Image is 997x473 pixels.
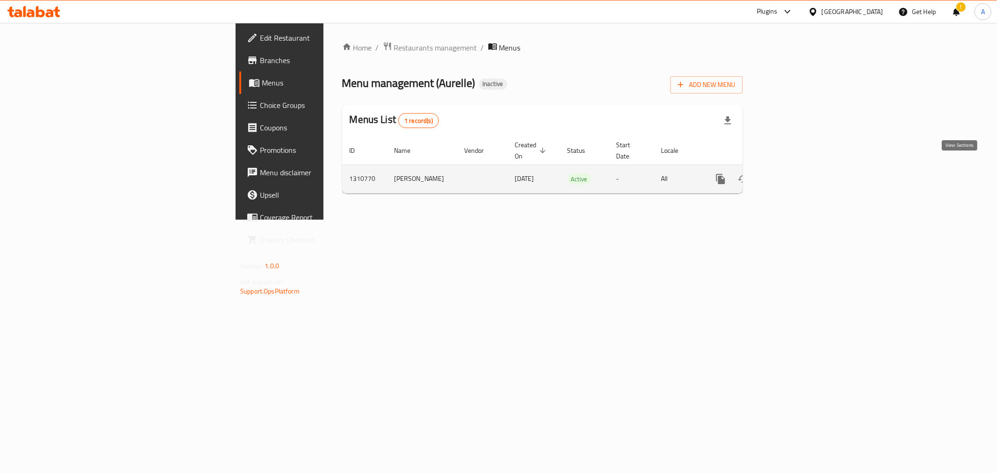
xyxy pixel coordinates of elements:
[260,167,394,178] span: Menu disclaimer
[260,32,394,43] span: Edit Restaurant
[260,144,394,156] span: Promotions
[757,6,777,17] div: Plugins
[702,136,807,165] th: Actions
[342,42,743,54] nav: breadcrumb
[239,27,402,49] a: Edit Restaurant
[515,139,549,162] span: Created On
[479,80,507,88] span: Inactive
[239,94,402,116] a: Choice Groups
[350,113,439,128] h2: Menus List
[342,72,475,93] span: Menu management ( Aurelle )
[567,174,591,185] span: Active
[567,145,598,156] span: Status
[399,116,438,125] span: 1 record(s)
[239,184,402,206] a: Upsell
[465,145,496,156] span: Vendor
[398,113,439,128] div: Total records count
[260,234,394,245] span: Grocery Checklist
[394,145,423,156] span: Name
[567,173,591,185] div: Active
[240,285,300,297] a: Support.OpsPlatform
[387,165,457,193] td: [PERSON_NAME]
[383,42,477,54] a: Restaurants management
[617,139,643,162] span: Start Date
[661,145,691,156] span: Locale
[262,77,394,88] span: Menus
[710,168,732,190] button: more
[981,7,985,17] span: A
[499,42,521,53] span: Menus
[239,49,402,72] a: Branches
[350,145,367,156] span: ID
[481,42,484,53] li: /
[240,260,263,272] span: Version:
[239,116,402,139] a: Coupons
[342,136,807,193] table: enhanced table
[260,122,394,133] span: Coupons
[678,79,735,91] span: Add New Menu
[717,109,739,132] div: Export file
[239,139,402,161] a: Promotions
[260,55,394,66] span: Branches
[260,100,394,111] span: Choice Groups
[265,260,279,272] span: 1.0.0
[609,165,654,193] td: -
[515,172,534,185] span: [DATE]
[654,165,702,193] td: All
[670,76,743,93] button: Add New Menu
[260,189,394,201] span: Upsell
[239,206,402,229] a: Coverage Report
[822,7,883,17] div: [GEOGRAPHIC_DATA]
[239,161,402,184] a: Menu disclaimer
[239,72,402,94] a: Menus
[260,212,394,223] span: Coverage Report
[240,276,283,288] span: Get support on:
[479,79,507,90] div: Inactive
[394,42,477,53] span: Restaurants management
[239,229,402,251] a: Grocery Checklist
[732,168,754,190] button: Change Status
